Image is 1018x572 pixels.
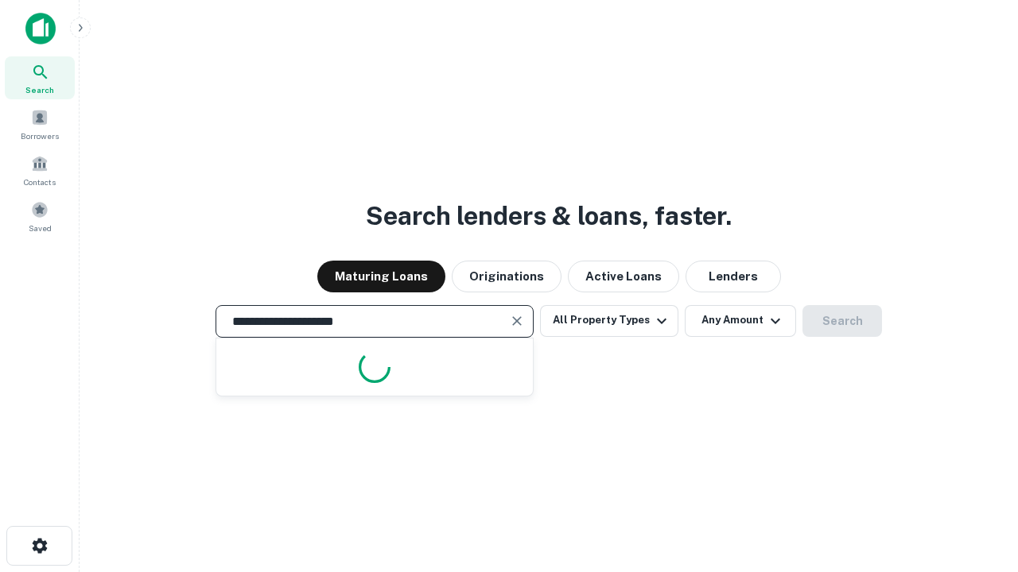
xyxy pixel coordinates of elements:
[506,310,528,332] button: Clear
[5,102,75,145] a: Borrowers
[21,129,59,142] span: Borrowers
[685,305,796,337] button: Any Amount
[938,445,1018,521] iframe: Chat Widget
[452,261,561,292] button: Originations
[25,83,54,96] span: Search
[25,13,56,44] img: capitalize-icon.png
[5,149,75,191] a: Contacts
[540,305,678,337] button: All Property Types
[686,261,781,292] button: Lenders
[568,261,679,292] button: Active Loans
[366,197,732,235] h3: Search lenders & loans, faster.
[24,176,56,188] span: Contacts
[29,222,52,234] span: Saved
[5,195,75,238] a: Saved
[5,56,75,99] a: Search
[317,261,445,292] button: Maturing Loans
